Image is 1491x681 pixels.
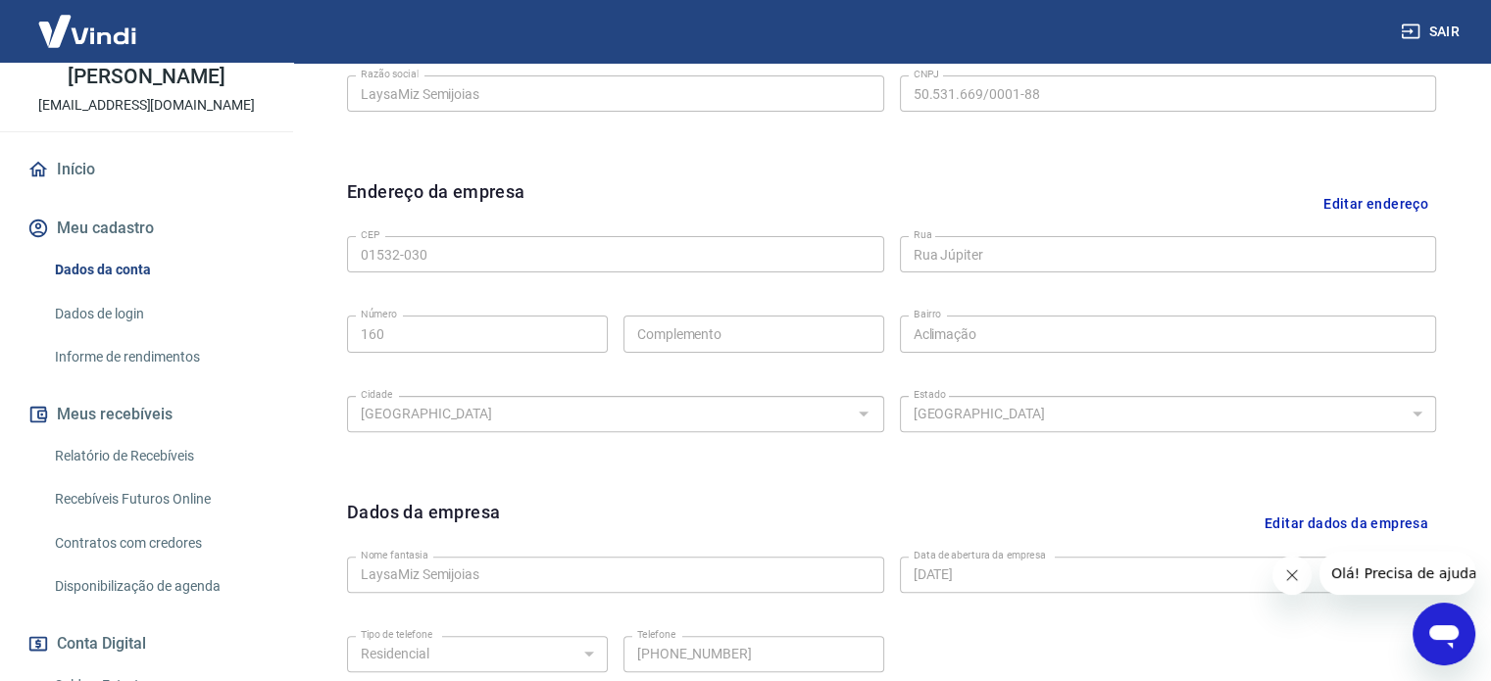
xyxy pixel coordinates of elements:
iframe: Mensagem da empresa [1319,552,1475,595]
a: Recebíveis Futuros Online [47,479,270,519]
a: Informe de rendimentos [47,337,270,377]
button: Editar dados da empresa [1257,499,1436,549]
a: Início [24,148,270,191]
a: Contratos com credores [47,523,270,563]
button: Editar endereço [1316,178,1436,228]
a: Dados de login [47,294,270,334]
button: Conta Digital [24,622,270,665]
label: Estado [914,387,946,402]
label: Nome fantasia [361,548,428,562]
img: Vindi [24,1,151,61]
label: Bairro [914,307,941,321]
label: CNPJ [914,67,939,81]
input: Digite aqui algumas palavras para buscar a cidade [353,402,846,426]
span: Olá! Precisa de ajuda? [12,14,165,29]
p: [PERSON_NAME] [68,67,224,87]
button: Sair [1397,14,1467,50]
label: Número [361,307,397,321]
button: Meu cadastro [24,207,270,250]
label: Rua [914,227,932,242]
iframe: Fechar mensagem [1272,556,1312,595]
label: Data de abertura da empresa [914,548,1046,562]
h6: Endereço da empresa [347,178,525,228]
a: Relatório de Recebíveis [47,436,270,476]
h6: Dados da empresa [347,499,500,549]
input: DD/MM/YYYY [900,557,1388,593]
label: Cidade [361,387,392,402]
label: Telefone [637,627,675,642]
p: [EMAIL_ADDRESS][DOMAIN_NAME] [38,95,255,116]
a: Disponibilização de agenda [47,566,270,607]
iframe: Botão para abrir a janela de mensagens [1413,603,1475,665]
label: CEP [361,227,379,242]
label: Razão social [361,67,419,81]
a: Dados da conta [47,250,270,290]
button: Meus recebíveis [24,393,270,436]
label: Tipo de telefone [361,627,432,642]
